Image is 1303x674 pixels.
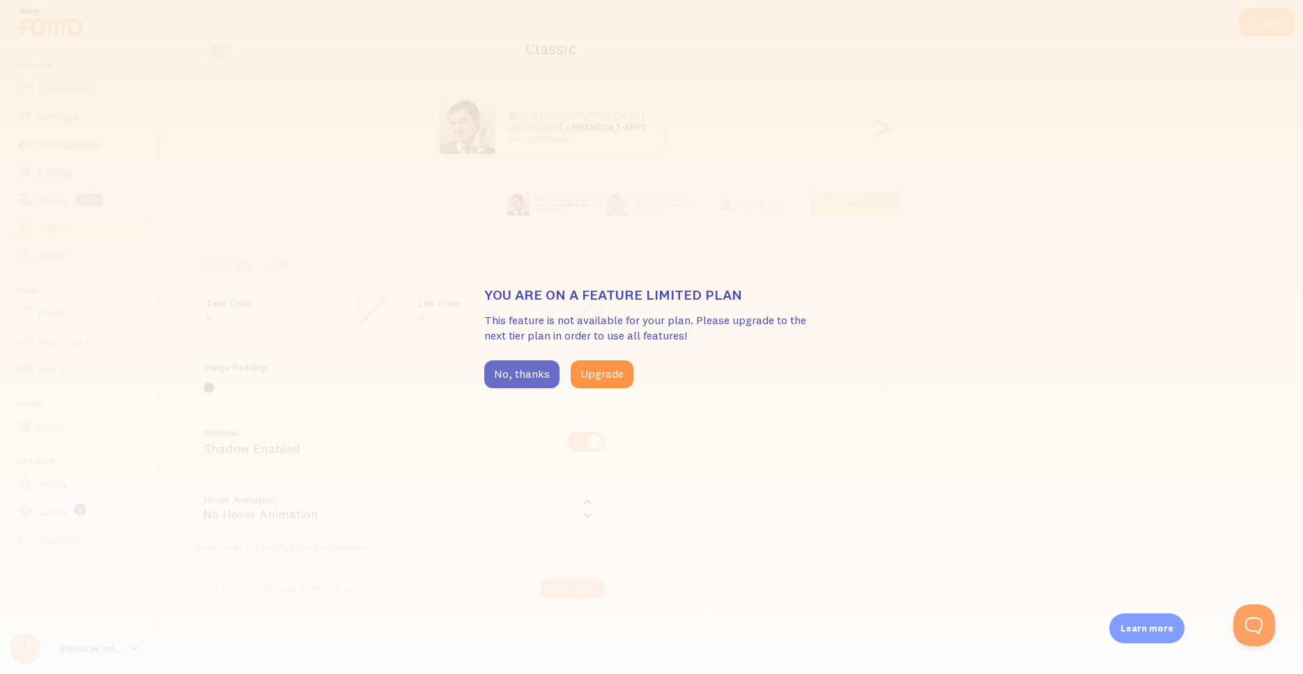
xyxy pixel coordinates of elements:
button: No, thanks [484,360,560,388]
button: Upgrade [571,360,633,388]
p: Learn more [1120,622,1173,635]
div: Learn more [1109,613,1185,643]
p: This feature is not available for your plan. Please upgrade to the next tier plan in order to use... [484,312,819,344]
h3: You are on a feature limited plan [484,286,819,304]
iframe: Help Scout Beacon - Open [1233,604,1275,646]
